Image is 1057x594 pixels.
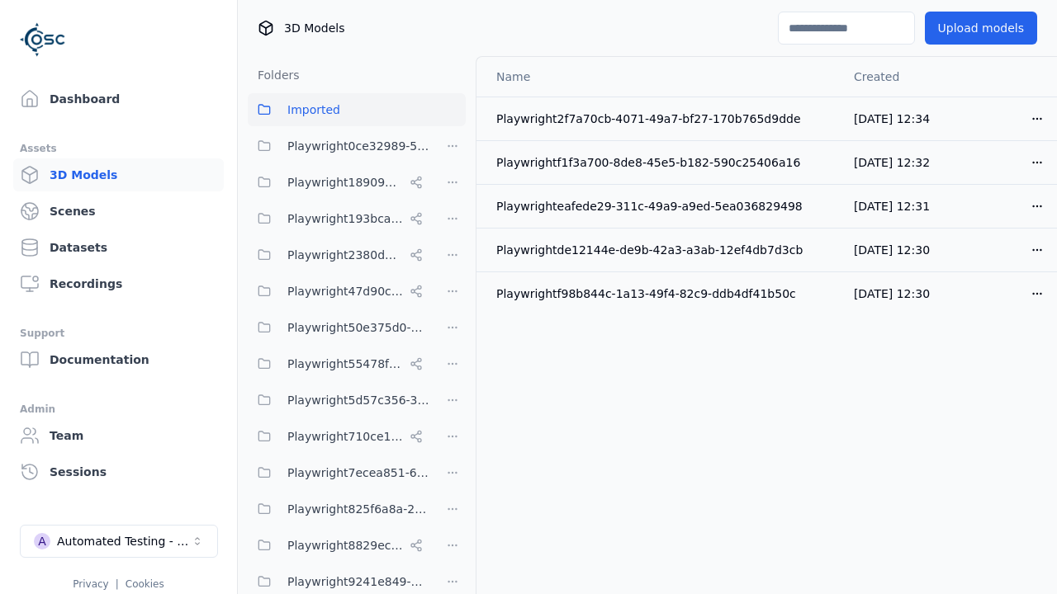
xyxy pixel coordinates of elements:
button: Playwright50e375d0-6f38-48a7-96e0-b0dcfa24b72f [248,311,429,344]
a: Cookies [126,578,164,590]
span: Playwright193bca0e-57fa-418d-8ea9-45122e711dc7 [287,209,403,229]
span: Playwright55478f86-28dc-49b8-8d1f-c7b13b14578c [287,354,403,374]
span: [DATE] 12:30 [854,287,930,300]
a: Privacy [73,578,108,590]
span: Playwright0ce32989-52d0-45cf-b5b9-59d5033d313a [287,136,429,156]
a: Scenes [13,195,224,228]
a: Sessions [13,455,224,488]
span: Playwright50e375d0-6f38-48a7-96e0-b0dcfa24b72f [287,318,429,337]
a: 3D Models [13,158,224,191]
div: Automated Testing - Playwright [57,533,191,549]
span: [DATE] 12:30 [854,243,930,257]
button: Playwright825f6a8a-2a7a-425c-94f7-650318982f69 [248,493,429,526]
div: Assets [20,139,217,158]
span: 3D Models [284,20,344,36]
span: | [116,578,119,590]
div: A [34,533,50,549]
button: Upload models [925,12,1037,45]
button: Playwright7ecea851-649a-419a-985e-fcff41a98b20 [248,456,429,489]
div: Playwrightf1f3a700-8de8-45e5-b182-590c25406a16 [496,154,827,171]
span: Imported [287,100,340,120]
span: Playwright47d90cf2-c635-4353-ba3b-5d4538945666 [287,281,403,301]
div: Playwright2f7a70cb-4071-49a7-bf27-170b765d9dde [496,111,827,127]
button: Select a workspace [20,525,218,558]
button: Playwright55478f86-28dc-49b8-8d1f-c7b13b14578c [248,347,429,380]
button: Playwright193bca0e-57fa-418d-8ea9-45122e711dc7 [248,202,429,235]
img: Logo [20,16,66,63]
div: Playwrightde12144e-de9b-42a3-a3ab-12ef4db7d3cb [496,242,827,258]
span: Playwright7ecea851-649a-419a-985e-fcff41a98b20 [287,463,429,483]
a: Dashboard [13,82,224,115]
button: Playwright18909032-8d07-45c5-9c81-9eec75d0b16b [248,166,429,199]
span: [DATE] 12:34 [854,112,930,125]
a: Recordings [13,267,224,300]
span: Playwright710ce123-85fd-4f8c-9759-23c3308d8830 [287,427,403,446]
div: Playwrighteafede29-311c-49a9-a9ed-5ea036829498 [496,198,827,214]
span: Playwright8829ec83-5e68-4376-b984-049061a310ed [287,535,403,555]
a: Team [13,419,224,452]
span: Playwright18909032-8d07-45c5-9c81-9eec75d0b16b [287,172,403,192]
div: Support [20,323,217,343]
div: Admin [20,399,217,419]
span: Playwright9241e849-7ba1-474f-9275-02cfa81d37fc [287,572,429,592]
span: [DATE] 12:31 [854,200,930,213]
span: [DATE] 12:32 [854,156,930,169]
th: Name [476,57,841,97]
span: Playwright5d57c356-39f7-47ed-9ab9-d0409ac6cddc [287,390,429,410]
div: Playwrightf98b844c-1a13-49f4-82c9-ddb4df41b50c [496,285,827,302]
button: Playwright8829ec83-5e68-4376-b984-049061a310ed [248,529,429,562]
a: Documentation [13,343,224,376]
span: Playwright2380d3f5-cebf-494e-b965-66be4d67505e [287,245,403,265]
button: Playwright5d57c356-39f7-47ed-9ab9-d0409ac6cddc [248,384,429,417]
th: Created [841,57,950,97]
button: Playwright710ce123-85fd-4f8c-9759-23c3308d8830 [248,420,429,453]
button: Playwright47d90cf2-c635-4353-ba3b-5d4538945666 [248,275,429,308]
h3: Folders [248,67,300,83]
span: Playwright825f6a8a-2a7a-425c-94f7-650318982f69 [287,499,429,519]
a: Datasets [13,231,224,264]
button: Playwright0ce32989-52d0-45cf-b5b9-59d5033d313a [248,130,429,163]
button: Imported [248,93,466,126]
button: Playwright2380d3f5-cebf-494e-b965-66be4d67505e [248,238,429,271]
